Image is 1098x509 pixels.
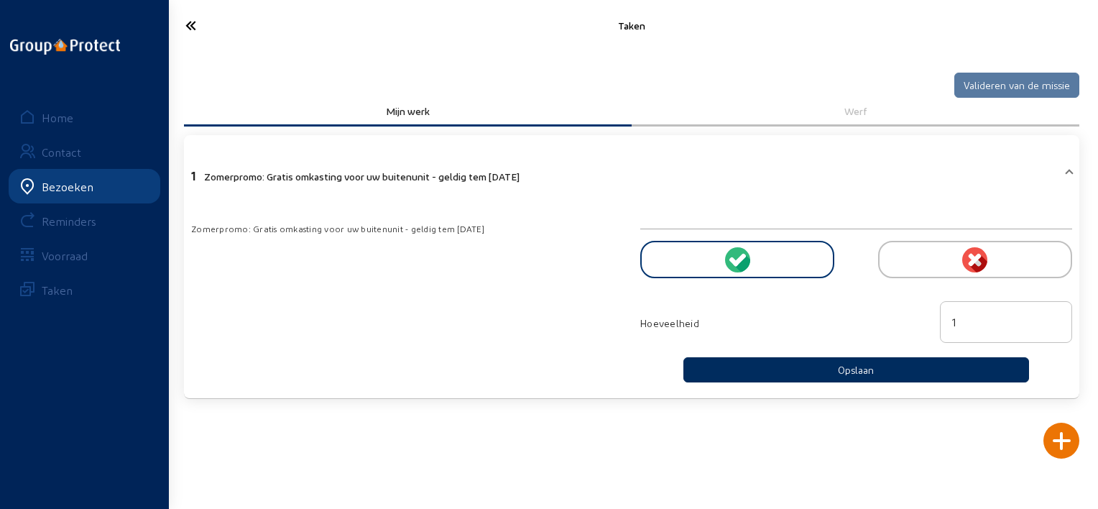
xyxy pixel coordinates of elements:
[642,105,1069,117] div: Werf
[10,39,120,55] img: logo-oneline.png
[42,111,73,124] div: Home
[9,238,160,272] a: Voorraad
[9,134,160,169] a: Contact
[42,214,96,228] div: Reminders
[42,283,73,297] div: Taken
[191,169,195,183] span: 1
[184,204,1079,390] div: 1Zomerpromo: Gratis omkasting voor uw buitenunit - geldig tem [DATE]
[191,221,623,236] div: Zomerpromo: Gratis omkasting voor uw buitenunit - geldig tem [DATE]
[42,249,88,262] div: Voorraad
[640,317,699,329] span: Hoeveelheid
[320,19,942,32] div: Taken
[42,145,81,159] div: Contact
[9,203,160,238] a: Reminders
[9,100,160,134] a: Home
[42,180,93,193] div: Bezoeken
[204,170,520,183] span: Zomerpromo: Gratis omkasting voor uw buitenunit - geldig tem [DATE]
[194,105,622,117] div: Mijn werk
[683,357,1029,382] button: Opslaan
[184,144,1079,204] mat-expansion-panel-header: 1Zomerpromo: Gratis omkasting voor uw buitenunit - geldig tem [DATE]
[9,169,160,203] a: Bezoeken
[9,272,160,307] a: Taken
